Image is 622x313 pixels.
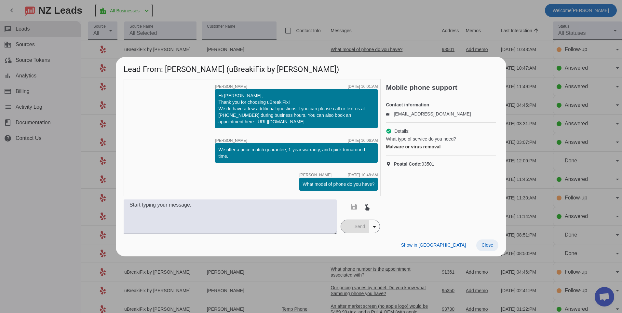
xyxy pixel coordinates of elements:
div: Hi [PERSON_NAME], Thank you for choosing uBreakiFix! We do have a few additional questions if you... [218,92,374,125]
h4: Contact information [386,102,496,108]
span: [PERSON_NAME] [215,85,247,88]
div: [DATE] 10:01:AM [348,85,378,88]
strong: Postal Code: [394,161,422,167]
span: Close [481,242,493,248]
div: Malware or virus removal [386,143,496,150]
span: [PERSON_NAME] [299,173,331,177]
span: Show in [GEOGRAPHIC_DATA] [401,242,466,248]
span: 93501 [394,161,434,167]
mat-icon: email [386,112,394,116]
div: We offer a price match guarantee, 1-year warranty, and quick turnaround time.​ [218,146,374,159]
h2: Mobile phone support [386,84,498,91]
button: Show in [GEOGRAPHIC_DATA] [396,239,471,251]
mat-icon: location_on [386,161,394,167]
h1: Lead From: [PERSON_NAME] (uBreakiFix by [PERSON_NAME]) [116,57,506,79]
mat-icon: arrow_drop_down [371,223,378,231]
span: What type of service do you need? [386,136,456,142]
a: [EMAIL_ADDRESS][DOMAIN_NAME] [394,111,471,116]
mat-icon: check_circle [386,128,392,134]
mat-icon: touch_app [363,203,371,211]
span: Details: [394,128,410,134]
span: [PERSON_NAME] [215,139,247,143]
div: [DATE] 10:06:AM [348,139,378,143]
div: What model of phone do you have? [303,181,374,187]
button: Close [476,239,498,251]
div: [DATE] 10:48:AM [348,173,378,177]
